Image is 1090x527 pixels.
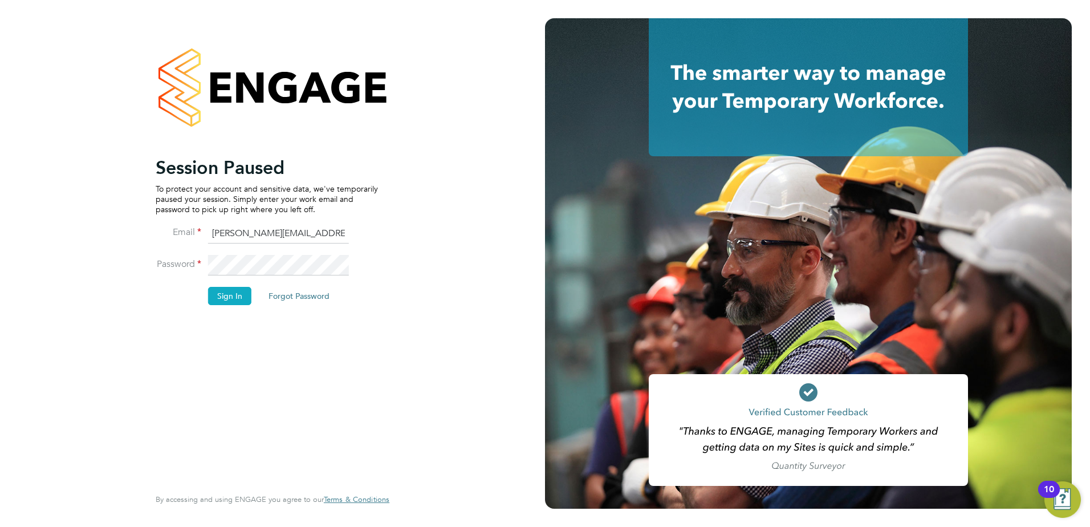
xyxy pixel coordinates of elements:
[208,287,251,305] button: Sign In
[156,156,378,179] h2: Session Paused
[156,184,378,215] p: To protect your account and sensitive data, we've temporarily paused your session. Simply enter y...
[259,287,339,305] button: Forgot Password
[324,495,389,504] a: Terms & Conditions
[156,258,201,270] label: Password
[1044,489,1054,504] div: 10
[156,226,201,238] label: Email
[324,494,389,504] span: Terms & Conditions
[156,494,389,504] span: By accessing and using ENGAGE you agree to our
[1044,481,1081,518] button: Open Resource Center, 10 new notifications
[208,224,349,244] input: Enter your work email...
